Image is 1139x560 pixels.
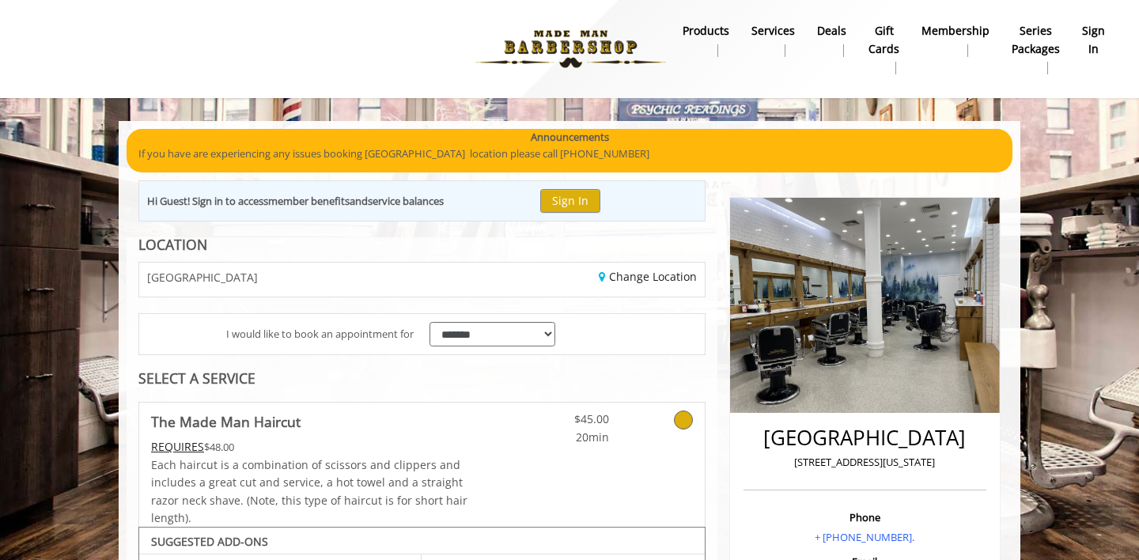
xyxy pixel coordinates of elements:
[817,22,846,40] b: Deals
[751,22,795,40] b: Services
[226,326,414,342] span: I would like to book an appointment for
[1071,20,1116,61] a: sign insign in
[857,20,910,78] a: Gift cardsgift cards
[599,269,697,284] a: Change Location
[1012,22,1060,58] b: Series packages
[540,189,600,212] button: Sign In
[151,439,204,454] span: This service needs some Advance to be paid before we block your appointment
[138,235,207,254] b: LOCATION
[147,271,258,283] span: [GEOGRAPHIC_DATA]
[910,20,1001,61] a: MembershipMembership
[462,6,679,93] img: Made Man Barbershop logo
[147,193,444,210] div: Hi Guest! Sign in to access and
[747,426,982,449] h2: [GEOGRAPHIC_DATA]
[672,20,740,61] a: Productsproducts
[151,457,467,525] span: Each haircut is a combination of scissors and clippers and includes a great cut and service, a ho...
[531,129,609,146] b: Announcements
[516,429,609,446] span: 20min
[138,371,706,386] div: SELECT A SERVICE
[740,20,806,61] a: ServicesServices
[815,530,914,544] a: + [PHONE_NUMBER].
[368,194,444,208] b: service balances
[151,438,469,456] div: $48.00
[806,20,857,61] a: DealsDeals
[138,146,1001,162] p: If you have are experiencing any issues booking [GEOGRAPHIC_DATA] location please call [PHONE_NUM...
[151,534,268,549] b: SUGGESTED ADD-ONS
[1001,20,1071,78] a: Series packagesSeries packages
[747,512,982,523] h3: Phone
[683,22,729,40] b: products
[151,411,301,433] b: The Made Man Haircut
[921,22,990,40] b: Membership
[268,194,350,208] b: member benefits
[747,454,982,471] p: [STREET_ADDRESS][US_STATE]
[1082,22,1105,58] b: sign in
[868,22,899,58] b: gift cards
[516,411,609,428] span: $45.00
